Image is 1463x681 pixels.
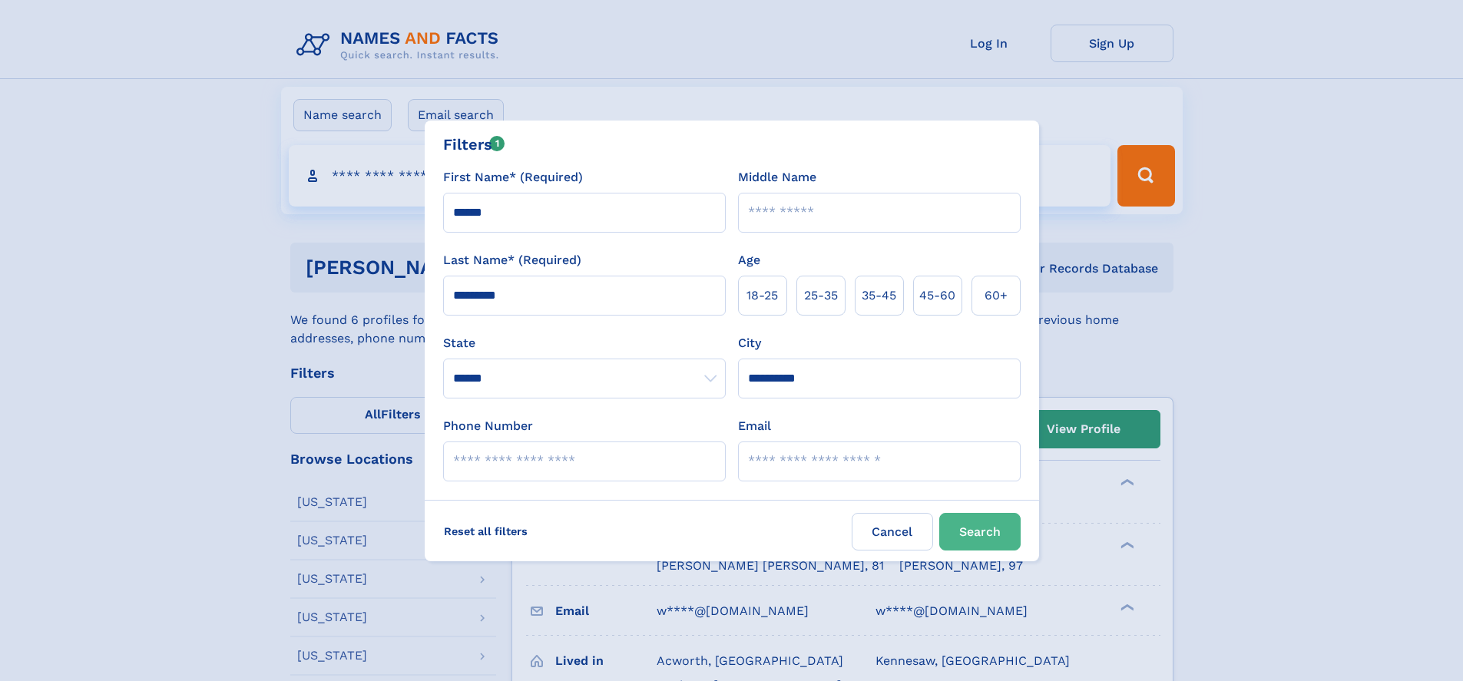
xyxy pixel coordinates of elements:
label: Email [738,417,771,435]
span: 35‑45 [862,286,896,305]
span: 25‑35 [804,286,838,305]
label: Last Name* (Required) [443,251,581,269]
label: Middle Name [738,168,816,187]
label: Age [738,251,760,269]
span: 45‑60 [919,286,955,305]
span: 18‑25 [746,286,778,305]
label: Cancel [852,513,933,550]
label: State [443,334,726,352]
button: Search [939,513,1021,550]
label: Reset all filters [434,513,538,550]
label: City [738,334,761,352]
div: Filters [443,133,505,156]
label: Phone Number [443,417,533,435]
label: First Name* (Required) [443,168,583,187]
span: 60+ [985,286,1008,305]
